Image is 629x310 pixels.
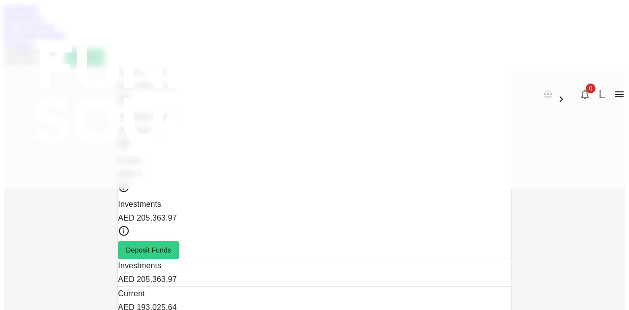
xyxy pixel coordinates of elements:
button: 0 [575,85,595,104]
div: AED 205,363.97 [118,273,511,286]
span: Investments [118,261,161,270]
button: L [595,87,609,102]
button: Deposit Funds [118,241,179,259]
span: العربية [555,84,575,91]
span: Current [118,289,144,298]
div: AED 205,363.97 [118,211,511,225]
span: Investments [118,200,161,208]
span: 0 [586,84,596,93]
